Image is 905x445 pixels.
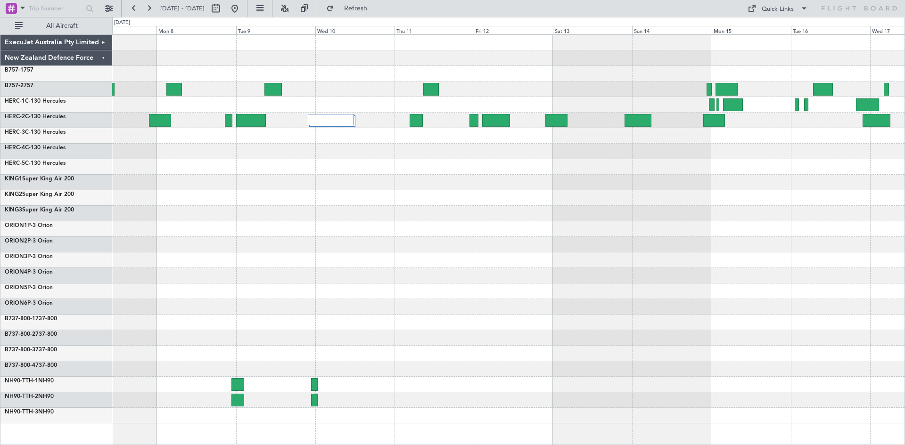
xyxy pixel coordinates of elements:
div: Mon 8 [156,26,236,34]
div: Sat 13 [553,26,632,34]
button: All Aircraft [10,18,102,33]
a: ORION3P-3 Orion [5,254,53,259]
span: NH90-TTH-3 [5,409,38,415]
span: HERC-3 [5,129,25,135]
a: B737-800-4737-800 [5,363,57,368]
span: All Aircraft [25,23,99,29]
a: KING3Super King Air 200 [5,207,74,213]
button: Quick Links [743,1,813,16]
a: ORION2P-3 Orion [5,238,53,244]
span: B737-800-1 [5,316,35,322]
a: HERC-5C-130 Hercules [5,161,66,166]
a: HERC-1C-130 Hercules [5,98,66,104]
a: ORION1P-3 Orion [5,223,53,228]
div: Quick Links [762,5,794,14]
div: Tue 9 [236,26,315,34]
div: Fri 12 [474,26,553,34]
div: Wed 10 [315,26,395,34]
span: ORION4 [5,269,27,275]
a: KING2Super King Air 200 [5,192,74,197]
span: B757-2 [5,83,24,89]
a: NH90-TTH-3NH90 [5,409,54,415]
span: Refresh [336,5,376,12]
span: KING1 [5,176,22,182]
span: HERC-1 [5,98,25,104]
a: HERC-2C-130 Hercules [5,114,66,120]
a: B757-1757 [5,67,33,73]
span: ORION1 [5,223,27,228]
span: ORION5 [5,285,27,291]
a: ORION5P-3 Orion [5,285,53,291]
span: KING2 [5,192,22,197]
div: Thu 11 [395,26,474,34]
span: [DATE] - [DATE] [160,4,205,13]
a: B757-2757 [5,83,33,89]
span: NH90-TTH-2 [5,394,38,399]
span: ORION3 [5,254,27,259]
span: NH90-TTH-1 [5,378,38,384]
input: Trip Number [29,1,83,16]
div: Sun 7 [77,26,156,34]
div: Sun 14 [632,26,711,34]
a: ORION4P-3 Orion [5,269,53,275]
a: HERC-4C-130 Hercules [5,145,66,151]
span: ORION6 [5,300,27,306]
div: Tue 16 [791,26,870,34]
span: B737-800-3 [5,347,35,353]
a: B737-800-3737-800 [5,347,57,353]
a: KING1Super King Air 200 [5,176,74,182]
span: B757-1 [5,67,24,73]
a: NH90-TTH-1NH90 [5,378,54,384]
a: NH90-TTH-2NH90 [5,394,54,399]
a: HERC-3C-130 Hercules [5,129,66,135]
span: HERC-5 [5,161,25,166]
div: [DATE] [114,19,130,27]
span: HERC-2 [5,114,25,120]
span: B737-800-2 [5,332,35,337]
span: HERC-4 [5,145,25,151]
span: B737-800-4 [5,363,35,368]
div: Mon 15 [712,26,791,34]
a: B737-800-1737-800 [5,316,57,322]
span: KING3 [5,207,22,213]
a: B737-800-2737-800 [5,332,57,337]
span: ORION2 [5,238,27,244]
a: ORION6P-3 Orion [5,300,53,306]
button: Refresh [322,1,378,16]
